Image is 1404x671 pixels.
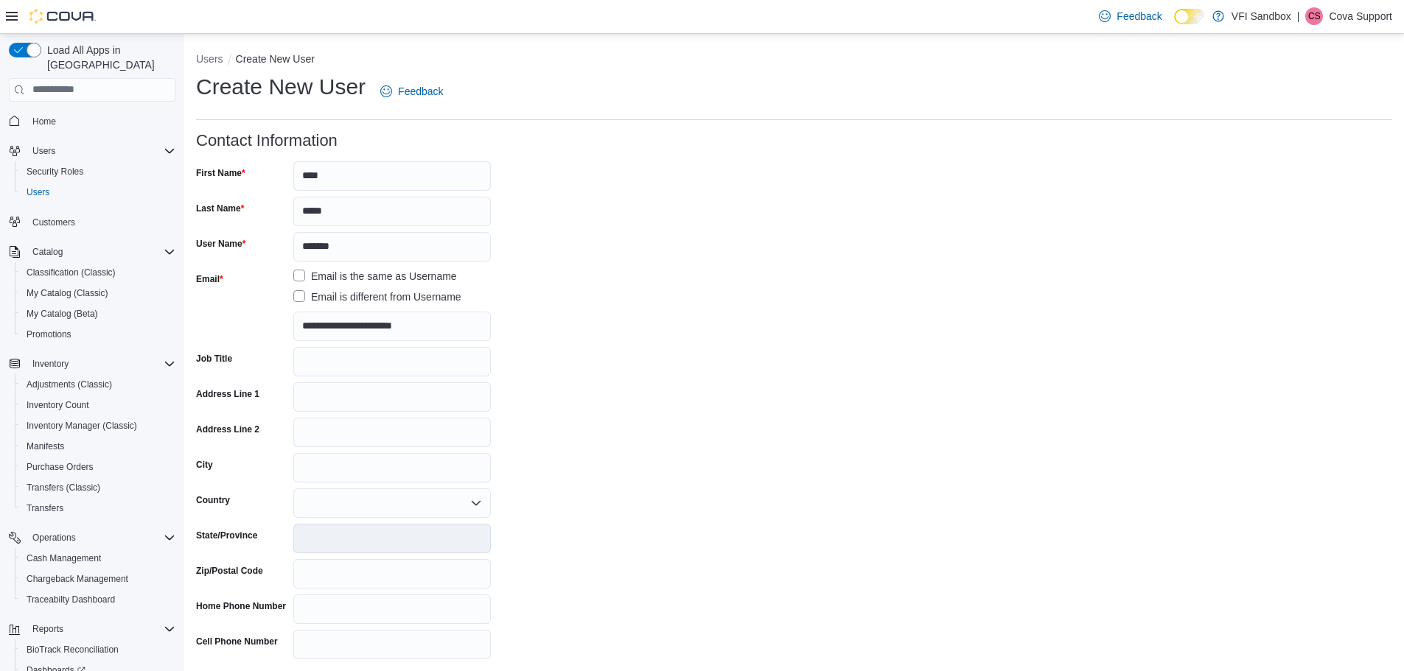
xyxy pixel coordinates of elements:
h3: Contact Information [196,132,338,150]
button: Catalog [27,243,69,261]
span: Security Roles [27,166,83,178]
button: Inventory [27,355,74,373]
span: Transfers [21,499,175,517]
span: CS [1308,7,1321,25]
span: Load All Apps in [GEOGRAPHIC_DATA] [41,43,175,72]
button: Customers [3,211,181,233]
a: Cash Management [21,549,107,567]
button: Chargeback Management [15,569,181,589]
span: Reports [32,623,63,635]
span: Dark Mode [1174,24,1175,25]
span: Users [32,145,55,157]
button: Inventory Manager (Classic) [15,415,181,436]
span: Inventory [32,358,69,370]
button: Inventory Count [15,395,181,415]
button: My Catalog (Beta) [15,303,181,324]
nav: An example of EuiBreadcrumbs [196,52,1392,69]
span: Catalog [32,246,63,258]
p: Cova Support [1329,7,1392,25]
span: Traceabilty Dashboard [27,594,115,605]
a: Adjustments (Classic) [21,376,118,393]
span: Inventory [27,355,175,373]
label: Email [196,273,223,285]
span: Users [27,186,49,198]
h1: Create New User [196,72,366,102]
span: Feedback [1117,9,1162,24]
a: Purchase Orders [21,458,99,476]
a: Inventory Manager (Classic) [21,417,143,435]
span: Manifests [21,438,175,455]
div: Cova Support [1305,7,1323,25]
button: Users [3,141,181,161]
button: Open list of options [470,497,482,509]
a: Transfers (Classic) [21,479,106,496]
label: First Name [196,167,245,179]
span: Users [21,183,175,201]
p: | [1297,7,1300,25]
button: Users [15,182,181,203]
span: Transfers [27,502,63,514]
button: Transfers [15,498,181,519]
button: Cash Management [15,548,181,569]
a: Users [21,183,55,201]
label: Email is the same as Username [293,267,457,285]
span: Purchase Orders [21,458,175,476]
span: Customers [32,217,75,228]
label: Home Phone Number [196,600,286,612]
p: VFI Sandbox [1232,7,1291,25]
a: Manifests [21,438,70,455]
a: Promotions [21,326,77,343]
span: BioTrack Reconciliation [27,644,119,656]
span: Promotions [27,329,71,340]
input: Dark Mode [1174,9,1205,24]
span: Promotions [21,326,175,343]
button: BioTrack Reconciliation [15,639,181,660]
a: BioTrack Reconciliation [21,641,125,658]
a: Feedback [1093,1,1167,31]
span: Chargeback Management [21,570,175,588]
span: Inventory Count [21,396,175,414]
button: My Catalog (Classic) [15,283,181,303]
button: Home [3,110,181,132]
label: Job Title [196,353,232,365]
label: User Name [196,238,245,250]
span: Inventory Manager (Classic) [21,417,175,435]
span: Cash Management [21,549,175,567]
span: Adjustments (Classic) [27,379,112,390]
button: Security Roles [15,161,181,182]
span: Home [32,116,56,127]
button: Catalog [3,242,181,262]
button: Users [196,53,223,65]
button: Create New User [236,53,315,65]
span: Traceabilty Dashboard [21,591,175,608]
label: State/Province [196,530,257,541]
label: Email is different from Username [293,288,461,306]
span: Cash Management [27,552,101,564]
span: Users [27,142,175,160]
button: Operations [27,529,82,547]
a: Inventory Count [21,396,95,414]
span: Adjustments (Classic) [21,376,175,393]
span: Chargeback Management [27,573,128,585]
a: Customers [27,214,81,231]
a: My Catalog (Classic) [21,284,114,302]
span: My Catalog (Classic) [21,284,175,302]
span: Operations [32,532,76,544]
button: Traceabilty Dashboard [15,589,181,610]
span: Customers [27,213,175,231]
button: Reports [27,620,69,638]
span: Manifests [27,440,64,452]
span: Operations [27,529,175,547]
label: Address Line 1 [196,388,259,400]
span: BioTrack Reconciliation [21,641,175,658]
button: Users [27,142,61,160]
span: Security Roles [21,163,175,180]
label: Last Name [196,203,244,214]
span: Classification (Classic) [21,264,175,281]
span: Reports [27,620,175,638]
button: Promotions [15,324,181,345]
button: Purchase Orders [15,457,181,477]
a: My Catalog (Beta) [21,305,104,323]
label: Country [196,494,230,506]
button: Classification (Classic) [15,262,181,283]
